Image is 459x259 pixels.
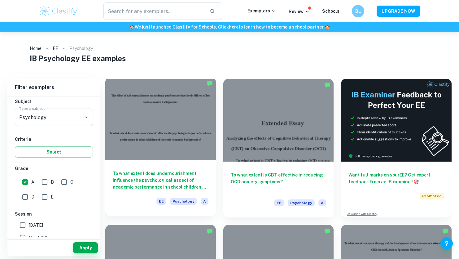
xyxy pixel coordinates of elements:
[355,8,362,15] h6: BL
[207,228,213,234] img: Marked
[440,237,453,250] button: Help and Feedback
[39,5,78,17] img: Clastify logo
[29,234,49,241] span: May 2025
[288,199,315,206] span: Psychology
[322,9,339,14] a: Schools
[289,8,310,15] p: Review
[31,179,34,185] span: A
[347,212,377,216] a: Advertise with Clastify
[156,198,166,205] span: EE
[352,5,364,17] button: BL
[223,79,334,217] a: To what extent is CBT effective in reducing OCD anxiety symptoms?EEPsychologyA
[82,113,91,122] button: Open
[348,172,444,185] h6: Want full marks on your EE ? Get expert feedback from an IB examiner!
[129,25,135,29] span: 🏫
[105,79,216,217] a: To what extent does undernourishment influence the psychological aspect of academic performance i...
[19,106,45,111] label: Type a subject
[30,53,430,64] h1: IB Psychology EE examples
[229,25,238,29] a: here
[103,2,205,20] input: Search for any exemplars...
[30,44,42,53] a: Home
[207,80,213,87] img: Marked
[325,25,330,29] span: 🏫
[31,194,34,200] span: D
[15,146,93,158] button: Select
[274,199,284,206] span: EE
[324,82,330,88] img: Marked
[70,179,73,185] span: C
[377,6,420,17] button: UPGRADE NOW
[113,170,208,190] h6: To what extent does undernourishment influence the psychological aspect of academic performance i...
[69,45,93,52] p: Psychology
[15,165,93,172] h6: Grade
[231,172,326,192] h6: To what extent is CBT effective in reducing OCD anxiety symptoms?
[29,222,43,229] span: [DATE]
[318,199,326,206] span: A
[15,98,93,105] h6: Subject
[324,228,330,234] img: Marked
[7,79,100,96] h6: Filter exemplars
[15,136,93,143] h6: Criteria
[73,242,98,253] button: Apply
[1,24,458,30] h6: We just launched Clastify for Schools. Click to learn how to become a school partner.
[15,211,93,217] h6: Session
[413,179,419,184] span: 🎯
[53,44,58,53] a: EE
[341,79,452,217] a: Want full marks on yourEE? Get expert feedback from an IB examiner!PromotedAdvertise with Clastify
[170,198,197,205] span: Psychology
[51,179,54,185] span: B
[201,198,208,205] span: A
[51,194,54,200] span: E
[247,7,276,14] p: Exemplars
[420,193,444,199] span: Promoted
[442,228,448,234] img: Marked
[341,79,452,162] img: Thumbnail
